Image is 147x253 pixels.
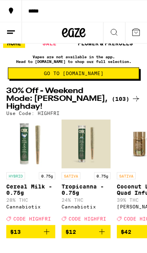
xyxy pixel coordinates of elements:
img: smile_yellow.png [4,2,21,19]
img: Cannabiotix - Tropicanna - 0.75g [62,120,111,169]
p: Use Code: HIGHFRI [6,111,60,116]
img: Cannabiotix - Cereal Milk - 0.75g [6,120,55,169]
div: Give $30, Get $40! [21,18,127,32]
button: Add to bag [6,225,55,239]
h2: 30% Off - Weekend Mode: [PERSON_NAME], Highday! [6,87,108,111]
span: $13 [10,229,21,235]
p: Cereal Milk - 0.75g [6,183,55,196]
button: Add to bag [62,225,111,239]
button: Go to [DOMAIN_NAME] [8,68,139,79]
p: SATIVA [117,172,136,179]
a: (103) [112,94,141,104]
p: Tropicanna - 0.75g [62,183,111,196]
span: CODE HIGHFRI [69,216,106,221]
span: Go to [DOMAIN_NAME] [44,71,103,76]
span: $12 [65,229,76,235]
p: 24% THC [62,197,111,203]
p: 0.75g [39,172,55,179]
p: 0.75g [94,172,111,179]
a: Open page for Cereal Milk - 0.75g from Cannabiotix [6,120,55,225]
p: HYBRID [6,172,25,179]
div: Refer a friend with [PERSON_NAME] [23,32,132,50]
div: Cannabiotix [62,204,111,209]
span: $42 [121,229,131,235]
p: Vapes are not available in the app. Head to [DOMAIN_NAME] to shop our full selection. [8,54,139,64]
a: Open page for Tropicanna - 0.75g from Cannabiotix [62,120,111,225]
p: 28% THC [6,197,55,203]
span: CODE HIGHFRI [13,216,51,221]
div: Cannabiotix [6,204,55,209]
p: SATIVA [62,172,80,179]
button: Redirect to URL [23,46,109,65]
